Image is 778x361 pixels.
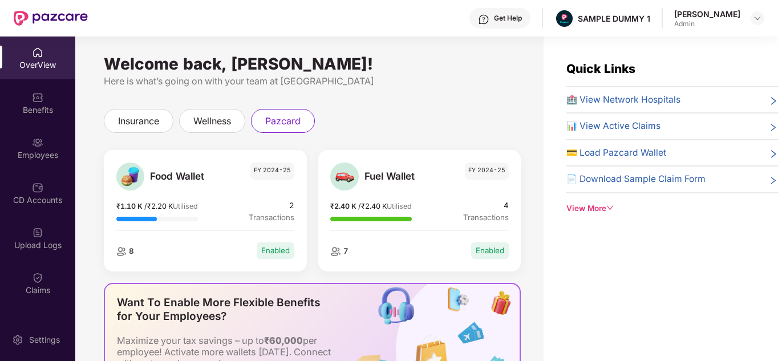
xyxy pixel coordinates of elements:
[14,11,88,26] img: New Pazcare Logo
[463,212,509,224] span: Transactions
[566,146,666,160] span: 💳 Load Pazcard Wallet
[26,334,63,346] div: Settings
[127,246,134,255] span: 8
[364,169,440,184] span: Fuel Wallet
[358,202,387,210] span: / ₹2.40 K
[566,172,706,186] span: 📄 Download Sample Claim Form
[104,59,521,68] div: Welcome back, [PERSON_NAME]!
[471,242,509,259] div: Enabled
[606,204,614,212] span: down
[674,9,740,19] div: [PERSON_NAME]
[674,19,740,29] div: Admin
[257,242,294,259] div: Enabled
[769,148,778,160] span: right
[116,202,144,210] span: ₹1.10 K
[120,167,140,187] img: Food Wallet
[32,272,43,283] img: svg+xml;base64,PHN2ZyBpZD0iQ2xhaW0iIHhtbG5zPSJodHRwOi8vd3d3LnczLm9yZy8yMDAwL3N2ZyIgd2lkdGg9IjIwIi...
[32,182,43,193] img: svg+xml;base64,PHN2ZyBpZD0iQ0RfQWNjb3VudHMiIGRhdGEtbmFtZT0iQ0QgQWNjb3VudHMiIHhtbG5zPSJodHRwOi8vd3...
[556,10,573,27] img: Pazcare_Alternative_logo-01-01.png
[173,202,198,210] span: Utilised
[463,200,509,212] span: 4
[494,14,522,23] div: Get Help
[32,92,43,103] img: svg+xml;base64,PHN2ZyBpZD0iQmVuZWZpdHMiIHhtbG5zPSJodHRwOi8vd3d3LnczLm9yZy8yMDAwL3N2ZyIgd2lkdGg9Ij...
[341,246,349,255] span: 7
[566,119,661,133] span: 📊 View Active Claims
[249,200,294,212] span: 2
[12,334,23,346] img: svg+xml;base64,PHN2ZyBpZD0iU2V0dGluZy0yMHgyMCIgeG1sbnM9Imh0dHA6Ly93d3cudzMub3JnLzIwMDAvc3ZnIiB3aW...
[753,14,762,23] img: svg+xml;base64,PHN2ZyBpZD0iRHJvcGRvd24tMzJ4MzIiIHhtbG5zPSJodHRwOi8vd3d3LnczLm9yZy8yMDAwL3N2ZyIgd2...
[334,167,355,187] img: Fuel Wallet
[150,169,226,184] span: Food Wallet
[116,247,127,256] img: employeeIcon
[578,13,650,24] div: SAMPLE DUMMY 1
[566,93,680,107] span: 🏥 View Network Hospitals
[478,14,489,25] img: svg+xml;base64,PHN2ZyBpZD0iSGVscC0zMngzMiIgeG1sbnM9Imh0dHA6Ly93d3cudzMub3JnLzIwMDAvc3ZnIiB3aWR0aD...
[32,47,43,58] img: svg+xml;base64,PHN2ZyBpZD0iSG9tZSIgeG1sbnM9Imh0dHA6Ly93d3cudzMub3JnLzIwMDAvc3ZnIiB3aWR0aD0iMjAiIG...
[144,202,173,210] span: / ₹2.20 K
[32,137,43,148] img: svg+xml;base64,PHN2ZyBpZD0iRW1wbG95ZWVzIiB4bWxucz0iaHR0cDovL3d3dy53My5vcmcvMjAwMC9zdmciIHdpZHRoPS...
[387,202,412,210] span: Utilised
[769,121,778,133] span: right
[465,163,509,180] span: FY 2024-25
[264,335,303,346] b: ₹60,000
[330,247,341,256] img: employeeIcon
[249,212,294,224] span: Transactions
[769,95,778,107] span: right
[265,114,301,128] span: pazcard
[117,296,331,323] div: Want To Enable More Flexible Benefits for Your Employees?
[104,74,521,88] div: Here is what’s going on with your team at [GEOGRAPHIC_DATA]
[193,114,231,128] span: wellness
[566,62,635,76] span: Quick Links
[769,175,778,186] span: right
[566,202,778,214] div: View More
[32,227,43,238] img: svg+xml;base64,PHN2ZyBpZD0iVXBsb2FkX0xvZ3MiIGRhdGEtbmFtZT0iVXBsb2FkIExvZ3MiIHhtbG5zPSJodHRwOi8vd3...
[118,114,159,128] span: insurance
[32,317,43,328] img: svg+xml;base64,PHN2ZyBpZD0iQ2xhaW0iIHhtbG5zPSJodHRwOi8vd3d3LnczLm9yZy8yMDAwL3N2ZyIgd2lkdGg9IjIwIi...
[250,163,294,180] span: FY 2024-25
[330,202,358,210] span: ₹2.40 K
